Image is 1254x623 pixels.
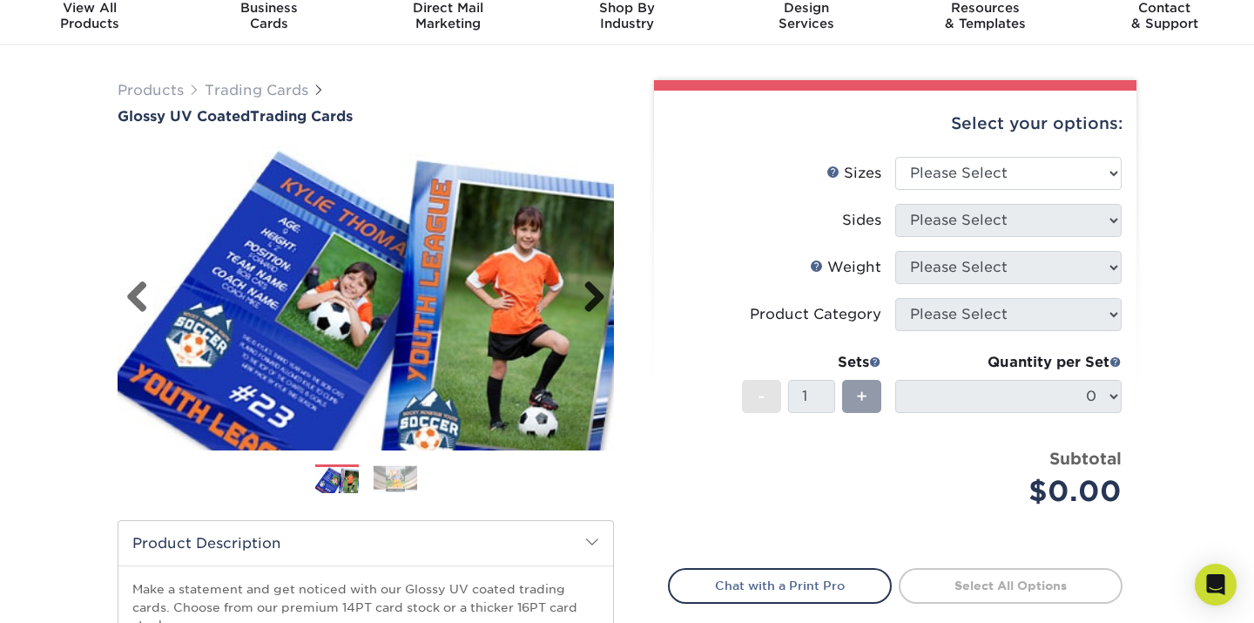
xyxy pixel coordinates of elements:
iframe: Google Customer Reviews [4,570,148,617]
a: Trading Cards [205,82,308,98]
span: - [758,383,765,410]
a: Products [118,82,184,98]
span: Glossy UV Coated [118,108,250,125]
h1: Trading Cards [118,108,614,125]
img: Trading Cards 02 [374,465,417,492]
img: Glossy UV Coated 01 [118,126,614,470]
a: Glossy UV CoatedTrading Cards [118,108,614,125]
div: Select your options: [668,91,1123,157]
span: + [856,383,867,410]
div: Open Intercom Messenger [1195,564,1237,606]
strong: Subtotal [1049,449,1122,468]
div: Quantity per Set [895,352,1122,373]
img: Trading Cards 01 [315,465,359,496]
div: Sides [842,210,881,231]
div: Weight [810,257,881,278]
div: Sizes [826,163,881,184]
a: Select All Options [899,568,1123,603]
div: Product Category [750,304,881,325]
div: $0.00 [908,471,1122,512]
h2: Product Description [118,521,613,565]
div: Sets [742,352,881,373]
a: Chat with a Print Pro [668,568,892,603]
